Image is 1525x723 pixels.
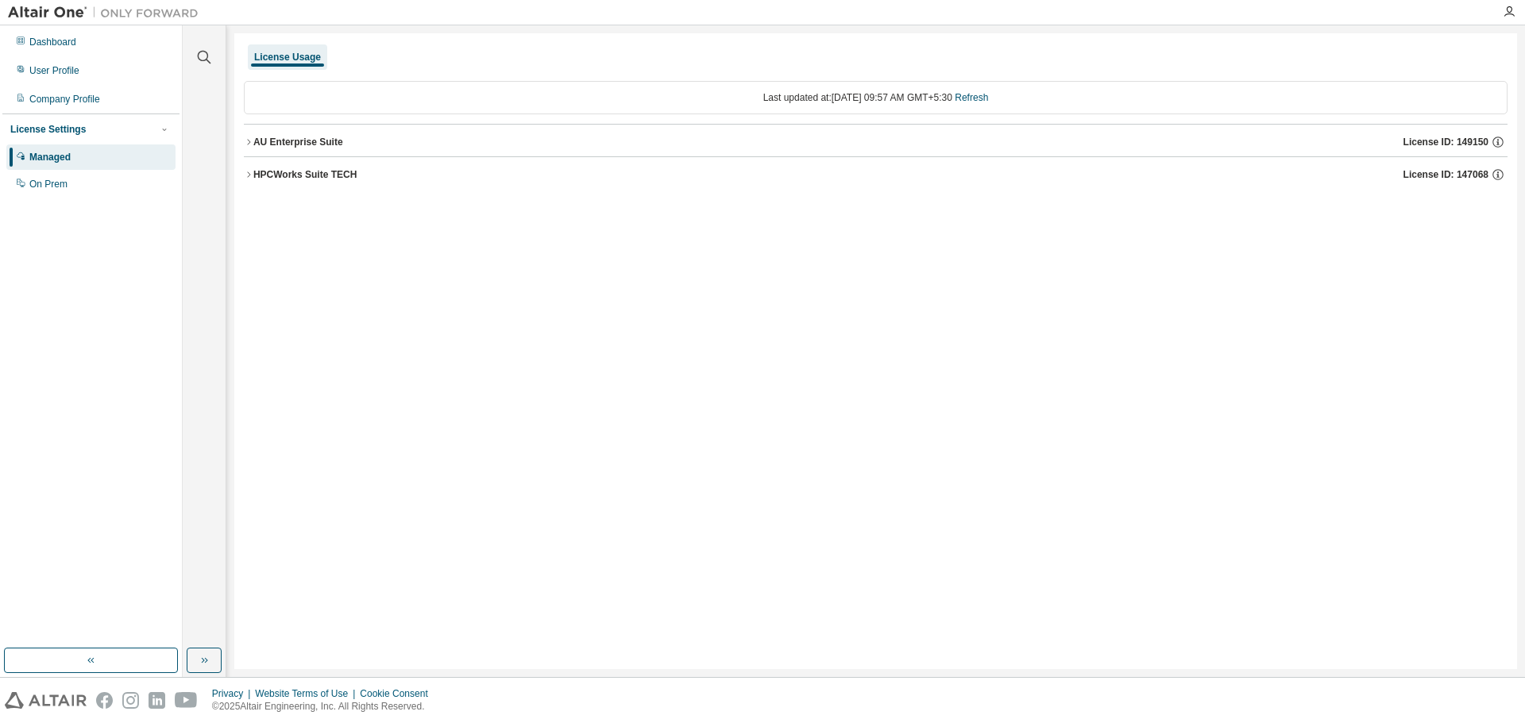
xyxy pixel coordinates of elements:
button: AU Enterprise SuiteLicense ID: 149150 [244,125,1508,160]
div: AU Enterprise Suite [253,136,343,148]
span: License ID: 147068 [1403,168,1488,181]
a: Refresh [955,92,988,103]
span: License ID: 149150 [1403,136,1488,148]
img: instagram.svg [122,692,139,709]
div: Website Terms of Use [255,687,360,700]
div: Last updated at: [DATE] 09:57 AM GMT+5:30 [244,81,1508,114]
div: License Settings [10,123,86,136]
img: Altair One [8,5,207,21]
div: Dashboard [29,36,76,48]
div: Privacy [212,687,255,700]
button: HPCWorks Suite TECHLicense ID: 147068 [244,157,1508,192]
p: © 2025 Altair Engineering, Inc. All Rights Reserved. [212,700,438,713]
div: HPCWorks Suite TECH [253,168,357,181]
div: Managed [29,151,71,163]
div: Cookie Consent [360,687,437,700]
div: Company Profile [29,93,100,106]
img: altair_logo.svg [5,692,87,709]
img: linkedin.svg [149,692,165,709]
div: On Prem [29,178,68,190]
img: facebook.svg [96,692,113,709]
div: User Profile [29,64,79,77]
img: youtube.svg [175,692,198,709]
div: License Usage [254,51,321,63]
